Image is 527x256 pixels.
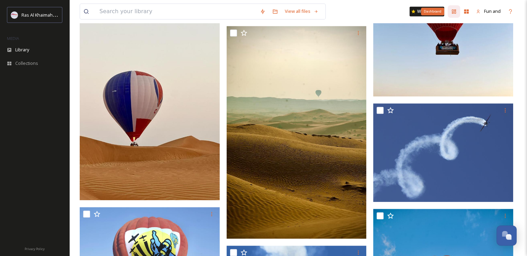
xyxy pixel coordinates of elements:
img: Action Flight .JPG [227,26,368,238]
a: View all files [281,5,322,18]
span: Ras Al Khaimah Tourism Development Authority [21,11,120,18]
a: What's New [410,7,444,16]
a: Fun and [473,5,504,18]
span: Library [15,46,29,53]
span: MEDIA [7,36,19,41]
div: Dashboard [421,8,444,15]
img: Action Flight .jpg [373,103,513,202]
a: Dashboard [448,5,460,18]
button: Open Chat [497,225,517,246]
input: Search your library [96,4,256,19]
span: Privacy Policy [25,247,45,251]
span: Fun and [484,8,501,14]
a: Privacy Policy [25,244,45,253]
img: Logo_RAKTDA_RGB-01.png [11,11,18,18]
span: Collections [15,60,38,67]
img: Action Flight .jpeg [80,11,221,200]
